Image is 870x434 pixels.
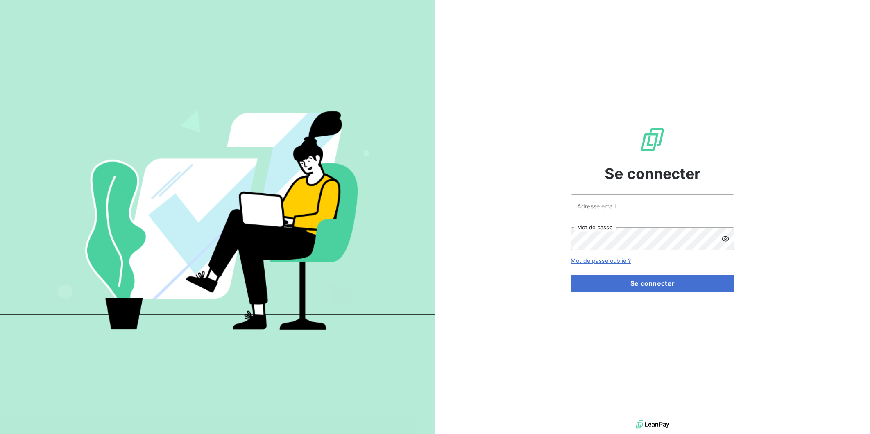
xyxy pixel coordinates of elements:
[605,163,700,185] span: Se connecter
[571,275,734,292] button: Se connecter
[636,418,669,431] img: logo
[571,257,631,264] a: Mot de passe oublié ?
[571,194,734,217] input: placeholder
[639,127,666,153] img: Logo LeanPay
